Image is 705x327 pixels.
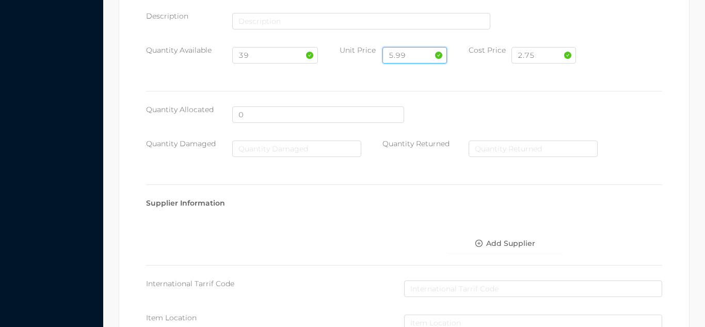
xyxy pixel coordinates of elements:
[146,278,404,289] div: International Tarrif Code
[232,106,404,123] input: Quantity Allocated
[404,281,662,297] input: International Tarrif Code
[146,313,404,323] div: Item Location
[232,141,361,157] input: Quantity Damaged
[146,11,232,22] p: Description
[511,47,576,64] input: Cost Price
[146,45,232,56] p: Quantity Available
[340,45,382,56] p: Unit Price
[146,138,232,149] div: Quantity Damaged
[382,138,469,149] div: Quantity Returned
[382,47,447,64] input: Unit Price
[232,13,490,29] input: Description
[469,141,598,157] input: Quantity Returned
[146,104,232,115] div: Quantity Allocated
[232,47,318,64] input: Quantity
[469,45,511,56] p: Cost Price
[146,198,662,209] div: Supplier Information
[447,235,563,253] button: icon: plus-circle-oAdd Supplier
